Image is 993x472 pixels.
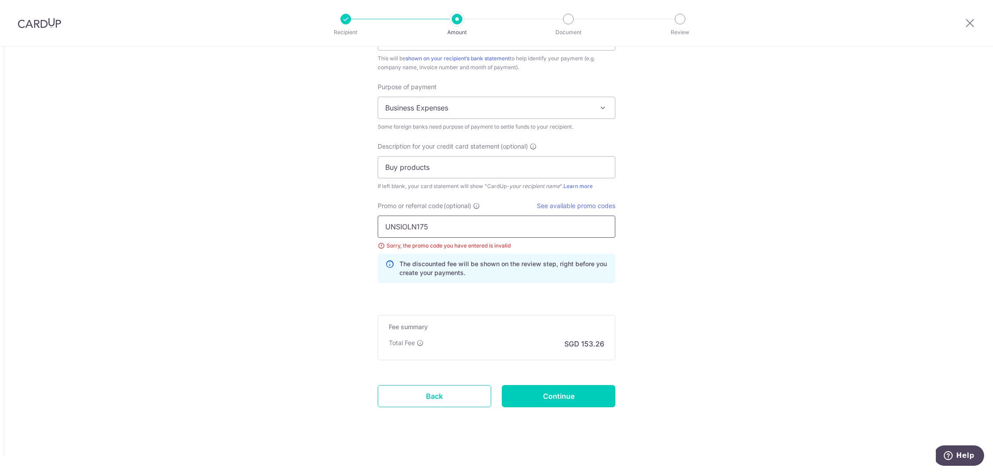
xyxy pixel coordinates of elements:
span: Description for your credit card statement [378,142,500,151]
p: Document [536,28,601,37]
a: Back [378,385,491,407]
div: Sorry, the promo code you have entered is invalid [378,241,615,250]
div: This will be to help identify your payment (e.g. company name, invoice number and month of payment). [378,54,615,72]
a: See available promo codes [537,202,615,209]
a: shown on your recipient’s bank statement [406,55,510,62]
p: Total Fee [389,338,415,347]
p: The discounted fee will be shown on the review step, right before you create your payments. [399,260,608,277]
span: Promo or referral code [378,201,443,210]
input: Example: Rent [378,156,615,178]
p: Review [647,28,713,37]
div: If left blank, your card statement will show "CardUp- ". [378,182,615,191]
p: Recipient [313,28,379,37]
p: Amount [424,28,490,37]
span: (optional) [500,142,528,151]
h5: Fee summary [389,323,604,331]
img: CardUp [18,18,61,28]
a: Learn more [563,183,593,189]
iframe: Opens a widget where you can find more information [936,445,984,468]
span: (optional) [444,201,471,210]
p: SGD 153.26 [564,338,604,349]
i: your recipient name [509,183,560,189]
span: Business Expenses [378,97,615,119]
div: Some foreign banks need purpose of payment to settle funds to your recipient. [378,122,615,131]
input: Continue [502,385,615,407]
label: Purpose of payment [378,83,437,91]
span: Business Expenses [378,97,615,118]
